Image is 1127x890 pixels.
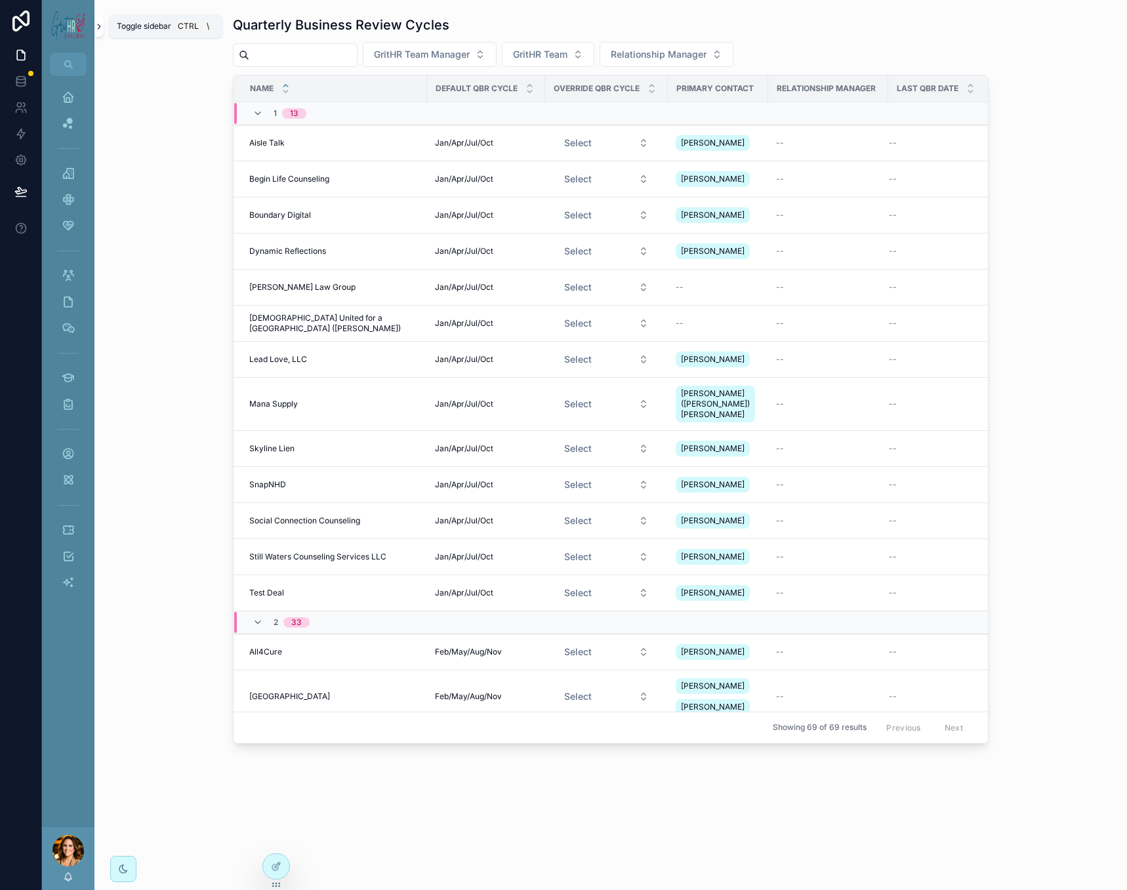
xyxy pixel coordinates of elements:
span: [PERSON_NAME] ([PERSON_NAME]) [PERSON_NAME] [681,388,750,420]
span: [GEOGRAPHIC_DATA] [249,691,330,702]
span: -- [776,174,784,184]
span: -- [889,246,897,256]
span: -- [776,647,784,657]
span: Select [564,209,592,222]
button: Select Button [554,685,659,708]
span: -- [776,246,784,256]
span: Feb/May/Aug/Nov [435,647,502,657]
span: Name [250,83,274,94]
span: Mana Supply [249,399,298,409]
span: -- [776,210,784,220]
span: [PERSON_NAME] [681,681,745,691]
span: [DEMOGRAPHIC_DATA] United for a [GEOGRAPHIC_DATA] ([PERSON_NAME]) [249,313,419,334]
span: Override QBR Cycle [554,83,640,94]
span: -- [889,210,897,220]
button: Select Button [554,581,659,605]
span: \ [203,21,213,31]
button: Select Button [554,239,659,263]
span: [PERSON_NAME] [681,702,745,712]
span: GritHR Team Manager [374,48,470,61]
span: Select [564,317,592,330]
span: -- [889,282,897,293]
button: Select Button [554,312,659,335]
span: Jan/Apr/Jul/Oct [435,246,493,256]
span: Jan/Apr/Jul/Oct [435,552,493,562]
span: -- [889,318,897,329]
button: Select Button [554,392,659,416]
span: [PERSON_NAME] [681,588,745,598]
span: Select [564,645,592,658]
span: Select [564,281,592,294]
span: [PERSON_NAME] [681,443,745,454]
span: Last QBR Date [897,83,958,94]
span: Relationship Manager [611,48,707,61]
span: Select [564,397,592,411]
span: Showing 69 of 69 results [773,722,867,733]
button: Select Button [554,437,659,460]
span: [PERSON_NAME] Law Group [249,282,356,293]
span: All4Cure [249,647,282,657]
span: Lead Love, LLC [249,354,307,365]
span: [PERSON_NAME] [681,479,745,490]
span: -- [676,282,684,293]
span: Select [564,514,592,527]
span: Dynamic Reflections [249,246,326,256]
span: Jan/Apr/Jul/Oct [435,399,493,409]
span: Social Connection Counseling [249,516,360,526]
span: [PERSON_NAME] [681,354,745,365]
span: -- [889,399,897,409]
span: Select [564,353,592,366]
span: [PERSON_NAME] [681,647,745,657]
span: Jan/Apr/Jul/Oct [435,174,493,184]
span: Toggle sidebar [117,21,171,31]
button: Select Button [502,42,594,67]
span: -- [776,588,784,598]
span: Jan/Apr/Jul/Oct [435,282,493,293]
button: Select Button [554,509,659,533]
span: -- [776,479,784,490]
span: Relationship Manager [777,83,876,94]
span: -- [889,479,897,490]
span: Select [564,586,592,599]
span: -- [776,282,784,293]
span: [PERSON_NAME] [681,516,745,526]
h1: Quarterly Business Review Cycles [233,16,449,34]
span: Primary Contact [676,83,754,94]
span: -- [889,354,897,365]
div: scrollable content [42,76,94,611]
span: Jan/Apr/Jul/Oct [435,516,493,526]
div: 13 [290,108,298,119]
span: Select [564,442,592,455]
span: -- [776,443,784,454]
span: Ctrl [176,20,200,33]
span: Select [564,245,592,258]
span: Jan/Apr/Jul/Oct [435,479,493,490]
span: -- [676,318,684,329]
button: Select Button [554,275,659,299]
button: Select Button [363,42,497,67]
div: 33 [291,617,302,628]
button: Select Button [600,42,733,67]
span: -- [889,443,897,454]
span: -- [889,691,897,702]
span: Default QBR Cycle [436,83,518,94]
span: [PERSON_NAME] [681,138,745,148]
span: [PERSON_NAME] [681,174,745,184]
span: 1 [274,108,277,119]
span: -- [776,516,784,526]
button: Select Button [554,167,659,191]
span: -- [776,318,784,329]
span: GritHR Team [513,48,567,61]
span: Feb/May/Aug/Nov [435,691,502,702]
span: Boundary Digital [249,210,311,220]
span: Begin Life Counseling [249,174,329,184]
span: -- [776,354,784,365]
span: Jan/Apr/Jul/Oct [435,588,493,598]
span: [PERSON_NAME] [681,210,745,220]
button: Select Button [554,348,659,371]
span: Jan/Apr/Jul/Oct [435,210,493,220]
span: SnapNHD [249,479,286,490]
span: -- [889,552,897,562]
span: Select [564,478,592,491]
span: Select [564,172,592,186]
